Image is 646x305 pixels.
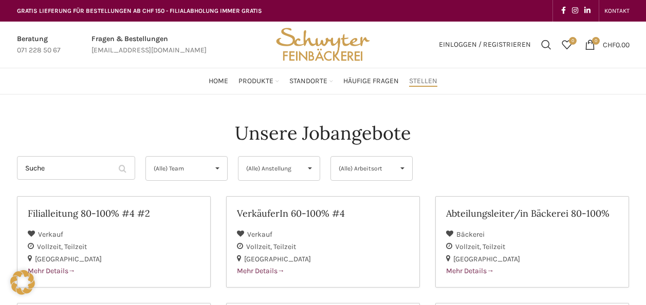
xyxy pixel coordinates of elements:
[300,157,320,180] span: ▾
[453,255,520,263] span: [GEOGRAPHIC_DATA]
[37,242,64,251] span: Vollzeit
[17,7,262,14] span: GRATIS LIEFERUNG FÜR BESTELLUNGEN AB CHF 150 - FILIALABHOLUNG IMMER GRATIS
[246,157,295,180] span: (Alle) Anstellung
[599,1,635,21] div: Secondary navigation
[235,120,411,146] h4: Unsere Jobangebote
[343,77,399,86] span: Häufige Fragen
[209,77,228,86] span: Home
[455,242,483,251] span: Vollzeit
[581,4,594,18] a: Linkedin social link
[603,40,616,49] span: CHF
[64,242,87,251] span: Teilzeit
[272,40,373,48] a: Site logo
[28,207,200,220] h2: Filialleitung 80-100% #4 #2
[569,37,577,45] span: 0
[272,22,373,68] img: Bäckerei Schwyter
[409,77,437,86] span: Stellen
[226,196,420,288] a: VerkäuferIn 60-100% #4 Verkauf Vollzeit Teilzeit [GEOGRAPHIC_DATA] Mehr Details
[446,266,494,275] span: Mehr Details
[12,71,635,91] div: Main navigation
[439,41,531,48] span: Einloggen / Registrieren
[35,255,102,263] span: [GEOGRAPHIC_DATA]
[38,230,63,239] span: Verkauf
[580,34,635,55] a: 0 CHF0.00
[208,157,227,180] span: ▾
[434,34,536,55] a: Einloggen / Registrieren
[237,207,409,220] h2: VerkäuferIn 60-100% #4
[446,207,618,220] h2: Abteilungsleiter/in Bäckerei 80-100%
[604,1,630,21] a: KONTAKT
[536,34,557,55] a: Suchen
[393,157,412,180] span: ▾
[456,230,485,239] span: Bäckerei
[569,4,581,18] a: Instagram social link
[154,157,202,180] span: (Alle) Team
[558,4,569,18] a: Facebook social link
[17,156,135,180] input: Suche
[435,196,629,288] a: Abteilungsleiter/in Bäckerei 80-100% Bäckerei Vollzeit Teilzeit [GEOGRAPHIC_DATA] Mehr Details
[17,196,211,288] a: Filialleitung 80-100% #4 #2 Verkauf Vollzeit Teilzeit [GEOGRAPHIC_DATA] Mehr Details
[28,266,76,275] span: Mehr Details
[209,71,228,91] a: Home
[246,242,273,251] span: Vollzeit
[247,230,272,239] span: Verkauf
[289,71,333,91] a: Standorte
[343,71,399,91] a: Häufige Fragen
[557,34,577,55] a: 0
[603,40,630,49] bdi: 0.00
[273,242,296,251] span: Teilzeit
[604,7,630,14] span: KONTAKT
[244,255,311,263] span: [GEOGRAPHIC_DATA]
[409,71,437,91] a: Stellen
[17,33,61,56] a: Infobox link
[289,77,327,86] span: Standorte
[237,266,285,275] span: Mehr Details
[592,37,600,45] span: 0
[238,71,279,91] a: Produkte
[339,157,387,180] span: (Alle) Arbeitsort
[557,34,577,55] div: Meine Wunschliste
[238,77,273,86] span: Produkte
[91,33,207,56] a: Infobox link
[483,242,505,251] span: Teilzeit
